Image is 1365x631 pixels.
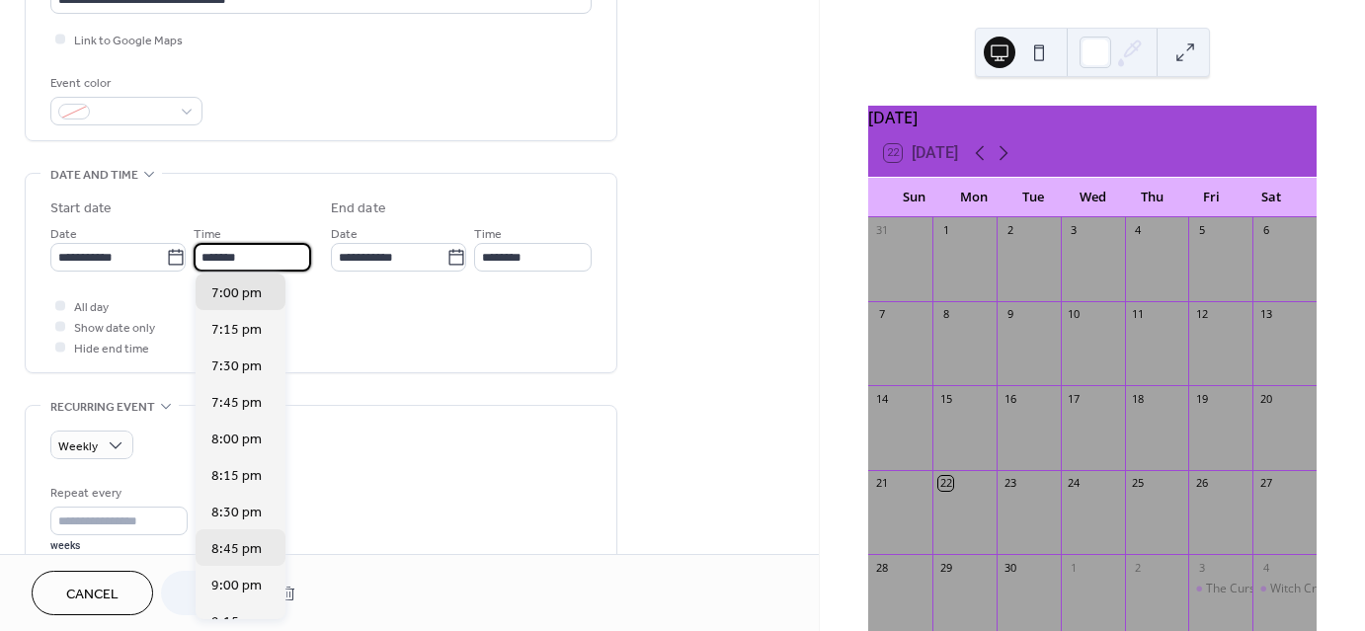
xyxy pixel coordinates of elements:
[211,576,262,596] span: 9:00 pm
[74,318,155,339] span: Show date only
[1206,581,1364,597] div: The Cursed Cauldron Opens!
[66,585,119,605] span: Cancel
[884,178,943,217] div: Sun
[50,165,138,186] span: Date and time
[331,198,386,219] div: End date
[1063,178,1122,217] div: Wed
[1181,178,1241,217] div: Fri
[1194,391,1209,406] div: 19
[1004,178,1063,217] div: Tue
[1131,307,1146,322] div: 11
[50,397,155,418] span: Recurring event
[50,539,188,553] div: weeks
[1067,560,1082,575] div: 1
[874,223,889,238] div: 31
[1258,476,1273,491] div: 27
[211,466,262,487] span: 8:15 pm
[1131,391,1146,406] div: 18
[50,198,112,219] div: Start date
[211,320,262,341] span: 7:15 pm
[1258,307,1273,322] div: 13
[1131,223,1146,238] div: 4
[938,560,953,575] div: 29
[1003,307,1017,322] div: 9
[211,430,262,450] span: 8:00 pm
[1252,581,1317,597] div: Witch Craft Classes
[58,435,98,458] span: Weekly
[1067,476,1082,491] div: 24
[938,391,953,406] div: 15
[938,307,953,322] div: 8
[1122,178,1181,217] div: Thu
[50,483,184,504] div: Repeat every
[474,224,502,245] span: Time
[331,224,358,245] span: Date
[1258,560,1273,575] div: 4
[1131,476,1146,491] div: 25
[874,307,889,322] div: 7
[1003,560,1017,575] div: 30
[211,393,262,414] span: 7:45 pm
[74,339,149,359] span: Hide end time
[1188,581,1252,597] div: The Cursed Cauldron Opens!
[1067,307,1082,322] div: 10
[1067,391,1082,406] div: 17
[211,356,262,377] span: 7:30 pm
[874,391,889,406] div: 14
[874,560,889,575] div: 28
[1194,223,1209,238] div: 5
[1258,391,1273,406] div: 20
[32,571,153,615] button: Cancel
[1003,223,1017,238] div: 2
[1067,223,1082,238] div: 3
[50,73,199,94] div: Event color
[50,224,77,245] span: Date
[938,223,953,238] div: 1
[1194,560,1209,575] div: 3
[211,283,262,304] span: 7:00 pm
[1194,307,1209,322] div: 12
[211,539,262,560] span: 8:45 pm
[1194,476,1209,491] div: 26
[211,503,262,523] span: 8:30 pm
[868,106,1317,129] div: [DATE]
[938,476,953,491] div: 22
[194,224,221,245] span: Time
[1003,476,1017,491] div: 23
[74,31,183,51] span: Link to Google Maps
[1242,178,1301,217] div: Sat
[1258,223,1273,238] div: 6
[943,178,1003,217] div: Mon
[1131,560,1146,575] div: 2
[874,476,889,491] div: 21
[74,297,109,318] span: All day
[1003,391,1017,406] div: 16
